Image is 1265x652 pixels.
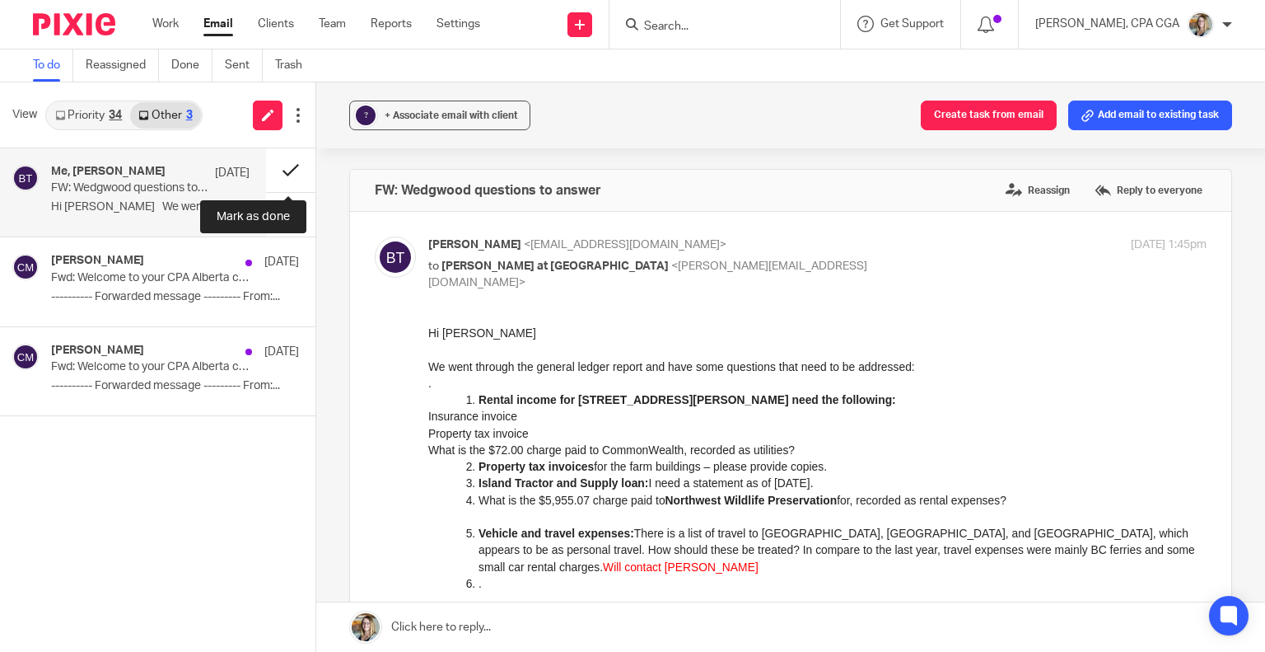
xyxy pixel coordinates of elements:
[175,236,330,249] span: Will contact [PERSON_NAME]
[51,290,299,304] p: ---------- Forwarded message --------- From:...
[50,340,778,374] div: for the farm buildings – please provide copies.
[428,239,521,251] span: [PERSON_NAME]
[50,490,778,507] li: .
[51,254,144,268] h4: [PERSON_NAME]
[225,49,263,82] a: Sent
[33,13,115,35] img: Pixie
[50,68,468,82] span: Rental income for [STREET_ADDRESS][PERSON_NAME] need the following:
[524,239,726,251] span: <[EMAIL_ADDRESS][DOMAIN_NAME]>
[47,102,130,129] a: Priority34
[275,49,315,82] a: Trash
[12,344,39,370] img: svg%3E
[171,49,212,82] a: Done
[186,110,193,121] div: 3
[12,254,39,280] img: svg%3E
[385,110,518,120] span: + Associate email with client
[50,202,767,249] span: There is a list of travel to [GEOGRAPHIC_DATA], [GEOGRAPHIC_DATA], and [GEOGRAPHIC_DATA], which a...
[50,391,778,425] div: What is the $5,955.07 charge paid to for, recorded as rental expenses?
[109,110,122,121] div: 34
[404,375,506,388] span: Added to the folder
[51,344,144,358] h4: [PERSON_NAME]
[319,16,346,32] a: Team
[1131,237,1207,254] p: [DATE] 1:45pm
[215,165,250,181] p: [DATE]
[50,342,172,355] b: Property tax invoices
[152,16,179,32] a: Work
[349,101,530,130] button: ? + Associate email with client
[371,16,412,32] a: Reports
[375,237,416,278] img: svg%3E
[275,476,440,489] span: Will contact [PERSON_NAME]
[51,181,210,195] p: FW: Wedgwood questions to answer
[50,169,578,182] span: What is the $5,955.07 charge paid to for, recorded as rental expenses?
[50,392,770,422] span: Invoice has been added to the folder for your review.
[1090,178,1207,203] label: Reply to everyone
[264,254,299,270] p: [DATE]
[441,260,669,272] span: [PERSON_NAME] at [GEOGRAPHIC_DATA]
[106,275,208,288] span: Added to the folder
[50,440,778,490] li: There is a list of travel to [GEOGRAPHIC_DATA], [GEOGRAPHIC_DATA], and [GEOGRAPHIC_DATA], which a...
[880,18,944,30] span: Get Support
[51,200,250,214] p: Hi [PERSON_NAME] We went through the general...
[258,16,294,32] a: Clients
[51,360,250,374] p: Fwd: Welcome to your CPA Alberta course - Income Tax - Owner-Manager Compensation
[33,49,73,82] a: To do
[130,102,200,129] a: Other3
[50,152,220,165] span: Island Tractor and Supply loan:
[50,202,206,215] span: Vehicle and travel expenses:
[203,16,233,32] a: Email
[1035,16,1179,32] p: [PERSON_NAME], CPA CGA
[51,271,250,285] p: Fwd: Welcome to your CPA Alberta course - Corporate Tax - Review of Tax Planning
[51,379,299,393] p: ---------- Forwarded message --------- From:...
[1188,12,1214,38] img: Chrissy%20McGale%20Bio%20Pic%201.jpg
[237,169,409,182] b: Northwest Wildlife Preservation
[1068,101,1232,130] button: Add email to existing task
[436,16,480,32] a: Settings
[50,373,778,390] div: I need a statement as of [DATE].
[51,165,166,179] h4: Me, [PERSON_NAME]
[12,165,39,191] img: svg%3E
[50,375,230,388] b: Island Tractor and Supply loan:
[50,442,215,455] b: Vehicle and travel expenses:
[375,182,601,199] h4: FW: Wedgwood questions to answer
[50,252,54,265] span: .
[356,106,376,125] div: ?
[921,101,1057,130] button: Create task from email
[136,35,155,49] span: red
[12,106,37,124] span: View
[428,260,439,272] span: to
[50,225,492,238] b: Rental income for [STREET_ADDRESS][PERSON_NAME] need the following:
[86,49,159,82] a: Reassigned
[264,344,299,360] p: [DATE]
[50,135,166,148] span: Property tax invoices
[1001,178,1074,203] label: Reassign
[248,392,430,406] b: Northwest Wildlife Preservation
[642,20,791,35] input: Search
[220,152,385,165] span: I need a statement as of [DATE].
[166,135,399,148] span: for the farm buildings – please provide copies.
